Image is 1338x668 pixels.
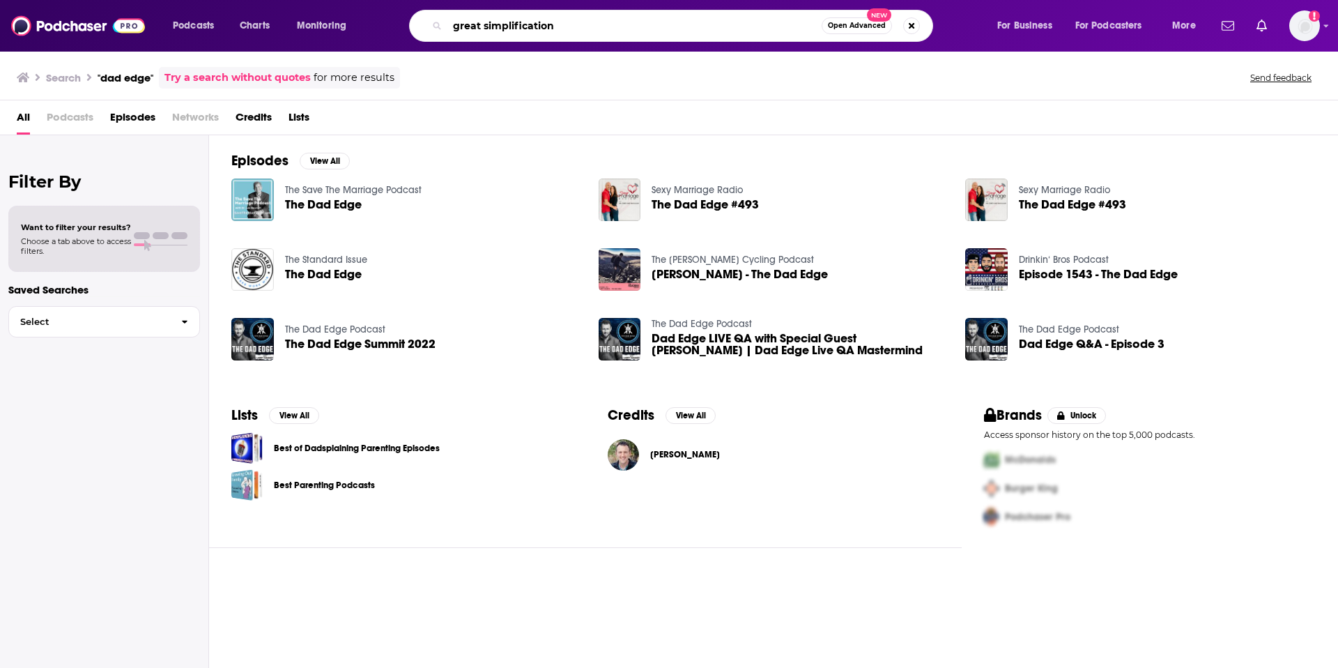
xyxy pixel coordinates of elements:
span: McDonalds [1005,454,1056,466]
span: Dad Edge LIVE QA with Special Guest [PERSON_NAME] | Dad Edge Live QA Mastermind [652,333,948,356]
button: open menu [987,15,1070,37]
img: The Dad Edge [231,179,274,221]
a: CreditsView All [608,407,716,424]
span: Select [9,317,170,326]
a: Show notifications dropdown [1251,14,1272,38]
a: Dad Edge Q&A - Episode 3 [1019,338,1164,350]
svg: Add a profile image [1309,10,1320,22]
span: for more results [314,70,394,86]
img: User Profile [1289,10,1320,41]
button: Open AdvancedNew [822,17,892,34]
span: Charts [240,16,270,36]
span: Open Advanced [828,22,886,29]
button: Select [8,306,200,337]
span: Podcasts [47,106,93,135]
span: Podchaser Pro [1005,511,1070,523]
img: The Dad Edge #493 [599,179,641,221]
a: Best Parenting Podcasts [231,469,263,501]
span: [PERSON_NAME] [650,449,720,460]
h2: Brands [984,407,1042,424]
button: Show profile menu [1289,10,1320,41]
a: Best Parenting Podcasts [274,478,375,493]
a: The Standard Issue [285,254,367,266]
a: Best of Dadsplaining Parenting Episodes [274,441,440,456]
img: Episode 1543 - The Dad Edge [965,248,1008,291]
img: Third Pro Logo [978,503,1005,531]
a: The Dad Edge Podcast [1019,324,1119,335]
button: Send feedback [1246,72,1316,84]
a: Charts [231,15,278,37]
img: Dad Edge LIVE QA with Special Guest Ethan Hagner | Dad Edge Live QA Mastermind [599,318,641,360]
span: Choose a tab above to access filters. [21,236,131,256]
a: ListsView All [231,407,319,424]
span: For Podcasters [1075,16,1142,36]
button: open menu [287,15,364,37]
a: Best of Dadsplaining Parenting Episodes [231,432,263,464]
h2: Credits [608,407,654,424]
a: The Dad Edge [285,199,362,211]
a: The Dad Edge Podcast [652,318,752,330]
p: Saved Searches [8,283,200,296]
h2: Lists [231,407,258,424]
a: The Save The Marriage Podcast [285,184,422,196]
div: Search podcasts, credits, & more... [422,10,946,42]
a: The Dad Edge #493 [1019,199,1126,211]
a: All [17,106,30,135]
img: Podchaser - Follow, Share and Rate Podcasts [11,13,145,39]
a: Drinkin‘ Bros Podcast [1019,254,1109,266]
span: Monitoring [297,16,346,36]
a: The Dad Edge Podcast [285,324,385,335]
a: Lists [289,106,309,135]
input: Search podcasts, credits, & more... [447,15,822,37]
a: The Roadman Cycling Podcast [652,254,814,266]
span: More [1172,16,1196,36]
h3: "dad edge" [98,71,153,84]
a: The Dad Edge Summit 2022 [285,338,436,350]
img: Larry Hagner [608,439,639,471]
span: Want to filter your results? [21,222,131,232]
button: open menu [163,15,232,37]
a: EpisodesView All [231,152,350,169]
a: Try a search without quotes [164,70,311,86]
a: Larry Hagner - The Dad Edge [652,268,828,280]
span: Networks [172,106,219,135]
a: Sexy Marriage Radio [652,184,743,196]
button: View All [300,153,350,169]
button: open menu [1162,15,1213,37]
span: For Business [997,16,1052,36]
a: Credits [236,106,272,135]
a: Sexy Marriage Radio [1019,184,1110,196]
span: Episodes [110,106,155,135]
span: The Dad Edge #493 [652,199,759,211]
span: Burger King [1005,483,1058,494]
a: Episode 1543 - The Dad Edge [1019,268,1178,280]
a: Larry Hagner [650,449,720,460]
span: Podcasts [173,16,214,36]
img: The Dad Edge #493 [965,179,1008,221]
h2: Filter By [8,172,200,192]
img: The Dad Edge Summit 2022 [231,318,274,360]
img: Dad Edge Q&A - Episode 3 [965,318,1008,360]
a: The Dad Edge [231,248,274,291]
a: The Dad Edge [285,268,362,280]
button: Unlock [1047,407,1107,424]
button: Larry HagnerLarry Hagner [608,432,939,477]
a: Show notifications dropdown [1216,14,1240,38]
h2: Episodes [231,152,289,169]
